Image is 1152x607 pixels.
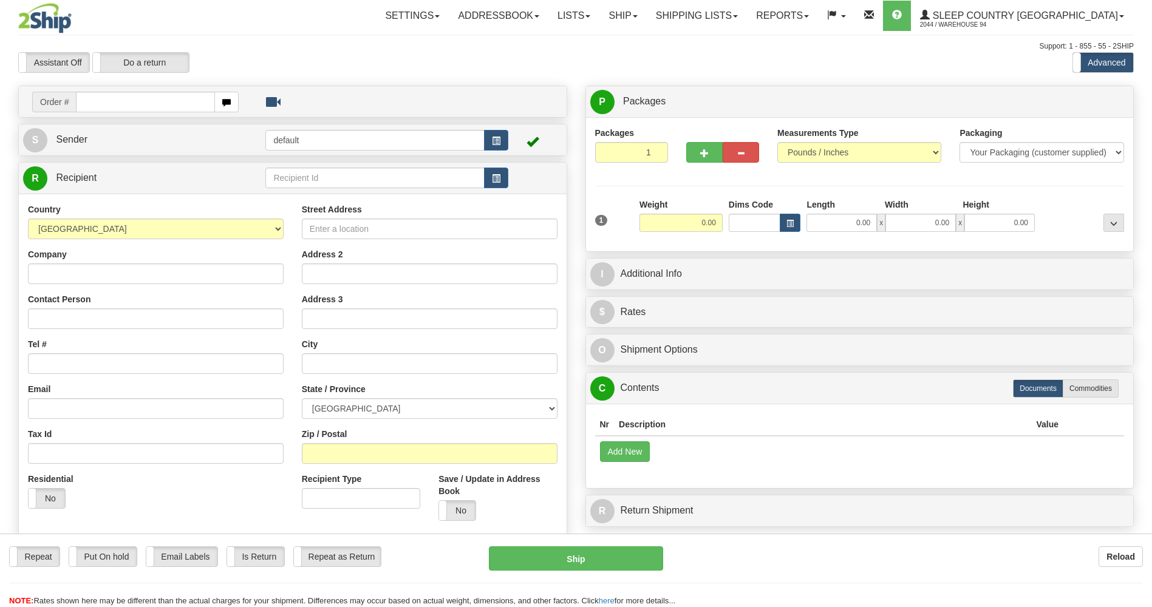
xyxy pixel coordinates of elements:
span: R [23,166,47,191]
button: Reload [1099,546,1143,567]
a: OShipment Options [590,337,1130,362]
input: Enter a location [302,219,557,239]
a: Sleep Country [GEOGRAPHIC_DATA] 2044 / Warehouse 94 [911,1,1133,31]
div: ... [1103,214,1124,232]
label: Dims Code [729,198,773,211]
a: here [599,596,615,605]
label: Recipient Type [302,473,362,485]
label: Assistant Off [19,53,89,72]
span: R [590,499,615,523]
span: Packages [623,96,666,106]
input: Sender Id [265,130,484,151]
span: Sender [56,134,87,144]
button: Add New [600,441,650,462]
label: Country [28,203,61,215]
label: Measurements Type [777,127,859,139]
span: C [590,376,615,401]
span: Sleep Country [GEOGRAPHIC_DATA] [930,10,1118,21]
span: 2044 / Warehouse 94 [920,19,1011,31]
span: 1 [595,215,608,226]
label: Packages [595,127,635,139]
label: No [439,501,475,520]
span: Recipient [56,172,97,183]
span: x [956,214,964,232]
span: I [590,262,615,287]
label: Tel # [28,338,47,350]
a: $Rates [590,300,1130,325]
a: P Packages [590,89,1130,114]
label: Commodities [1063,379,1119,398]
a: Shipping lists [647,1,747,31]
label: Address 2 [302,248,343,260]
label: Address 3 [302,293,343,305]
span: O [590,338,615,362]
label: Save / Update in Address Book [438,473,557,497]
label: Advanced [1073,53,1133,72]
label: No [29,489,65,508]
label: Width [885,198,908,211]
button: Ship [489,546,663,571]
label: State / Province [302,383,366,395]
label: Tax Id [28,428,52,440]
label: Put On hold [69,547,137,566]
label: Documents [1013,379,1063,398]
label: Street Address [302,203,362,215]
th: Nr [595,413,615,436]
a: CContents [590,376,1130,401]
label: Company [28,248,67,260]
label: Zip / Postal [302,428,347,440]
img: logo2044.jpg [18,3,72,33]
label: Email [28,383,50,395]
label: Length [806,198,835,211]
input: Recipient Id [265,168,484,188]
a: Ship [599,1,646,31]
a: S Sender [23,127,265,152]
span: $ [590,300,615,324]
a: R Recipient [23,166,239,191]
span: x [877,214,885,232]
a: IAdditional Info [590,262,1130,287]
span: NOTE: [9,596,33,605]
span: Order # [32,92,76,112]
label: Repeat [10,547,60,566]
th: Description [614,413,1031,436]
a: Settings [376,1,449,31]
div: Support: 1 - 855 - 55 - 2SHIP [18,41,1134,52]
th: Value [1031,413,1063,436]
a: Lists [548,1,599,31]
label: Packaging [959,127,1002,139]
a: RReturn Shipment [590,498,1130,523]
label: Do a return [93,53,189,72]
label: Height [963,198,989,211]
label: Contact Person [28,293,90,305]
iframe: chat widget [1124,242,1151,365]
span: P [590,90,615,114]
span: S [23,128,47,152]
label: Is Return [227,547,284,566]
label: Repeat as Return [294,547,381,566]
label: Email Labels [146,547,217,566]
label: Weight [639,198,667,211]
label: Residential [28,473,73,485]
a: Reports [747,1,818,31]
label: City [302,338,318,350]
b: Reload [1106,552,1135,561]
a: Addressbook [449,1,548,31]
